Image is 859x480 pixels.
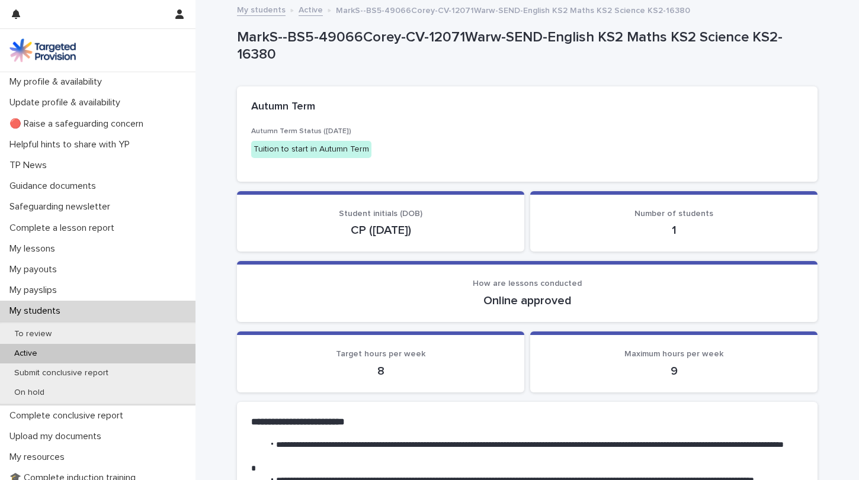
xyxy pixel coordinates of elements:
[5,264,66,275] p: My payouts
[5,201,120,212] p: Safeguarding newsletter
[5,285,66,296] p: My payslips
[237,29,813,63] p: MarkS--BS5-49066Corey-CV-12071Warw-SEND-English KS2 Maths KS2 Science KS2-16380
[251,294,803,308] p: Online approved
[5,160,56,171] p: TP News
[5,223,124,234] p: Complete a lesson report
[5,452,74,463] p: My resources
[473,279,582,288] span: How are lessons conducted
[544,364,803,378] p: 9
[299,2,323,16] a: Active
[237,2,286,16] a: My students
[5,431,111,442] p: Upload my documents
[5,368,118,378] p: Submit conclusive report
[336,3,690,16] p: MarkS--BS5-49066Corey-CV-12071Warw-SEND-English KS2 Maths KS2 Science KS2-16380
[5,243,65,255] p: My lessons
[251,128,351,135] span: Autumn Term Status ([DATE])
[336,350,425,358] span: Target hours per week
[251,223,510,237] p: CP ([DATE])
[9,38,76,62] img: M5nRWzHhSzIhMunXDL62
[5,76,111,88] p: My profile & availability
[5,97,130,108] p: Update profile & availability
[5,305,70,317] p: My students
[251,101,315,114] h2: Autumn Term
[5,410,133,421] p: Complete conclusive report
[5,181,105,192] p: Guidance documents
[5,388,54,398] p: On hold
[5,139,139,150] p: Helpful hints to share with YP
[634,210,713,218] span: Number of students
[251,364,510,378] p: 8
[5,118,153,130] p: 🔴 Raise a safeguarding concern
[544,223,803,237] p: 1
[251,141,371,158] div: Tuition to start in Autumn Term
[5,329,61,339] p: To review
[5,349,47,359] p: Active
[339,210,422,218] span: Student initials (DOB)
[624,350,723,358] span: Maximum hours per week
